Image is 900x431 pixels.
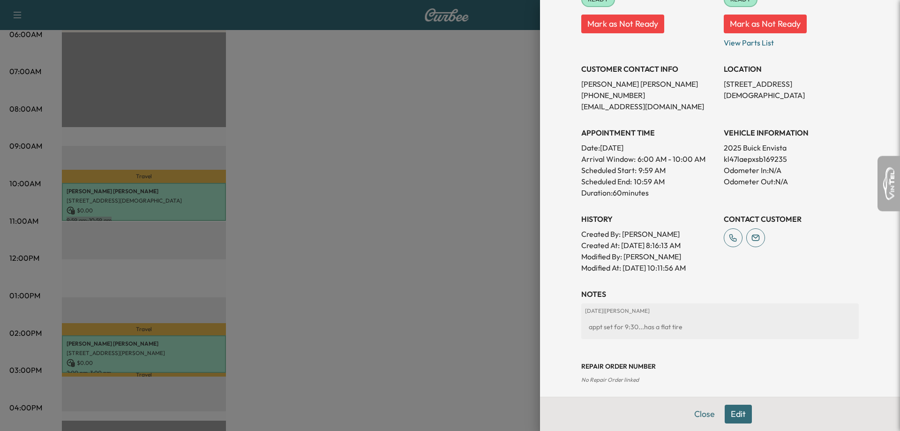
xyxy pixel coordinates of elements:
h3: APPOINTMENT TIME [581,127,716,138]
div: appt set for 9:30...has a flat tire [585,318,855,335]
p: [PERSON_NAME] [PERSON_NAME] [581,78,716,90]
p: [EMAIL_ADDRESS][DOMAIN_NAME] [581,101,716,112]
p: Scheduled Start: [581,165,637,176]
button: Edit [725,405,752,423]
span: No Repair Order linked [581,376,639,383]
p: View Parts List [724,33,859,48]
span: 6:00 AM - 10:00 AM [637,153,705,165]
h3: NOTES [581,288,859,300]
p: [STREET_ADDRESS][DEMOGRAPHIC_DATA] [724,78,859,101]
p: Duration: 60 minutes [581,187,716,198]
p: Scheduled End: [581,176,632,187]
button: Close [688,405,721,423]
p: [DATE] | [PERSON_NAME] [585,307,855,315]
p: Created By : [PERSON_NAME] [581,228,716,240]
h3: Repair Order number [581,362,859,371]
p: Modified By : [PERSON_NAME] [581,251,716,262]
p: Modified At : [DATE] 10:11:56 AM [581,262,716,273]
button: Mark as Not Ready [724,15,807,33]
h3: CONTACT CUSTOMER [724,213,859,225]
p: Odometer In: N/A [724,165,859,176]
h3: History [581,213,716,225]
h3: CUSTOMER CONTACT INFO [581,63,716,75]
p: Odometer Out: N/A [724,176,859,187]
h3: VEHICLE INFORMATION [724,127,859,138]
p: 9:59 AM [638,165,666,176]
p: 2025 Buick Envista [724,142,859,153]
p: Created At : [DATE] 8:16:13 AM [581,240,716,251]
button: Mark as Not Ready [581,15,664,33]
p: 10:59 AM [634,176,665,187]
p: [PHONE_NUMBER] [581,90,716,101]
p: Arrival Window: [581,153,716,165]
h3: LOCATION [724,63,859,75]
p: Date: [DATE] [581,142,716,153]
p: kl47laepxsb169235 [724,153,859,165]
